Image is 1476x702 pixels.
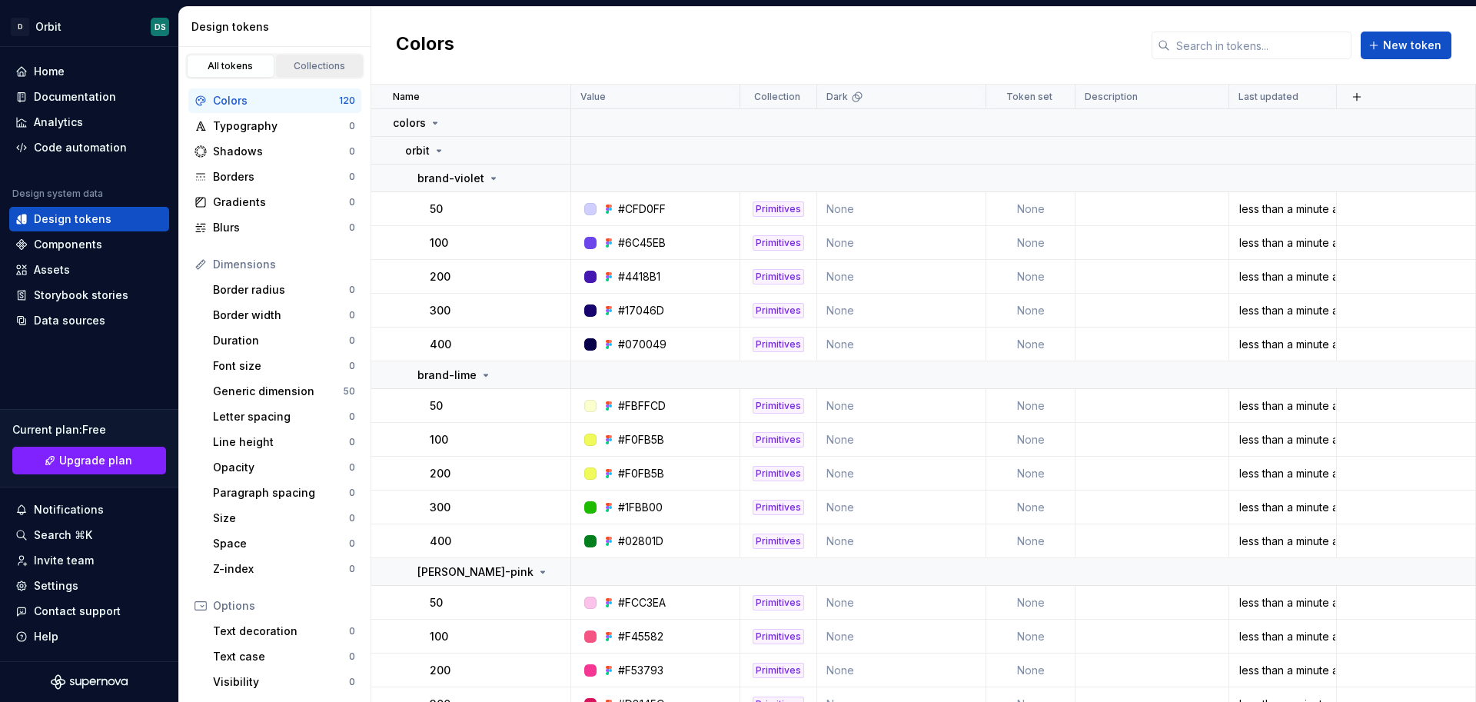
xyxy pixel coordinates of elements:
div: Typography [213,118,349,134]
div: #F45582 [618,629,663,644]
div: Primitives [753,269,804,284]
div: Code automation [34,140,127,155]
div: Colors [213,93,339,108]
div: All tokens [192,60,269,72]
div: Shadows [213,144,349,159]
svg: Supernova Logo [51,674,128,690]
td: None [817,586,986,620]
p: 300 [430,500,450,515]
div: #FCC3EA [618,595,666,611]
div: less than a minute ago [1230,337,1335,352]
div: Borders [213,169,349,185]
button: Help [9,624,169,649]
a: Home [9,59,169,84]
a: Settings [9,574,169,598]
p: 100 [430,629,448,644]
a: Size0 [207,506,361,531]
div: Primitives [753,201,804,217]
div: 0 [349,625,355,637]
span: Upgrade plan [59,453,132,468]
div: 0 [349,196,355,208]
p: 200 [430,466,450,481]
div: 0 [349,411,355,423]
p: 200 [430,269,450,284]
div: 0 [349,512,355,524]
div: 0 [349,171,355,183]
input: Search in tokens... [1170,32,1351,59]
td: None [986,457,1075,491]
td: None [986,226,1075,260]
div: Data sources [34,313,105,328]
div: Design tokens [191,19,364,35]
td: None [817,260,986,294]
div: Opacity [213,460,349,475]
div: 0 [349,360,355,372]
a: Line height0 [207,430,361,454]
p: Name [393,91,420,103]
div: less than a minute ago [1230,269,1335,284]
td: None [986,491,1075,524]
div: 0 [349,309,355,321]
div: Contact support [34,604,121,619]
td: None [986,328,1075,361]
div: Text case [213,649,349,664]
div: Generic dimension [213,384,343,399]
a: Font size0 [207,354,361,378]
div: Primitives [753,466,804,481]
p: brand-violet [417,171,484,186]
a: Typography0 [188,114,361,138]
div: Storybook stories [34,288,128,303]
a: Border width0 [207,303,361,328]
div: Primitives [753,337,804,352]
div: 0 [349,145,355,158]
div: Collections [281,60,358,72]
div: Primitives [753,629,804,644]
td: None [986,294,1075,328]
div: 0 [349,334,355,347]
p: 400 [430,534,451,549]
a: Design tokens [9,207,169,231]
div: Design tokens [34,211,111,227]
td: None [986,192,1075,226]
div: 0 [349,676,355,688]
div: Invite team [34,553,94,568]
div: Z-index [213,561,349,577]
p: 50 [430,398,443,414]
a: Documentation [9,85,169,109]
td: None [817,457,986,491]
div: #F0FB5B [618,432,664,447]
td: None [817,389,986,423]
td: None [986,524,1075,558]
div: #070049 [618,337,667,352]
div: #1FBB00 [618,500,663,515]
div: Components [34,237,102,252]
div: less than a minute ago [1230,201,1335,217]
div: Primitives [753,398,804,414]
div: 0 [349,461,355,474]
div: #4418B1 [618,269,660,284]
div: less than a minute ago [1230,303,1335,318]
td: None [986,423,1075,457]
p: 50 [430,595,443,611]
a: Code automation [9,135,169,160]
div: #F0FB5B [618,466,664,481]
div: Border width [213,308,349,323]
p: 50 [430,201,443,217]
div: DS [155,21,166,33]
h2: Colors [396,32,454,59]
p: 200 [430,663,450,678]
div: less than a minute ago [1230,235,1335,251]
p: Description [1085,91,1138,103]
div: 0 [349,284,355,296]
p: 400 [430,337,451,352]
div: less than a minute ago [1230,629,1335,644]
div: Visibility [213,674,349,690]
a: Invite team [9,548,169,573]
span: New token [1383,38,1441,53]
div: Border radius [213,282,349,298]
td: None [817,491,986,524]
p: brand-lime [417,368,477,383]
td: None [817,226,986,260]
div: #17046D [618,303,664,318]
div: 0 [349,487,355,499]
